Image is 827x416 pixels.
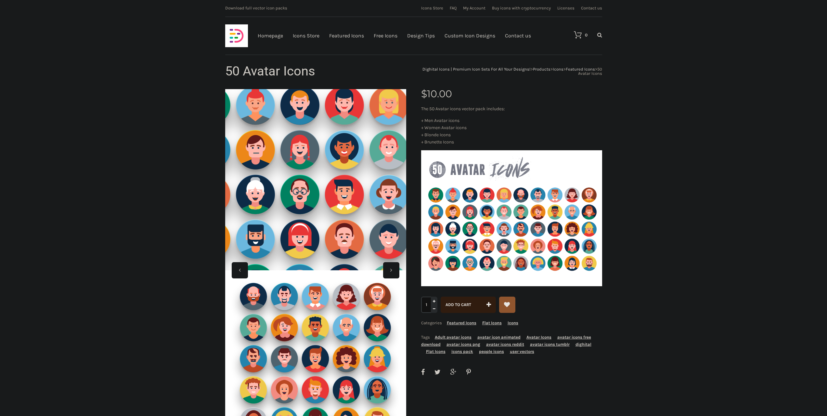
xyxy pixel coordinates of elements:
span: Download full vector icon packs [225,6,287,10]
span: $ [421,88,427,100]
div: > > > > [414,67,602,75]
a: 0 [567,31,588,39]
h1: 50 Avatar Icons [225,65,414,78]
a: Buy icons with cryptocurrency [492,6,551,10]
span: Add to cart [446,302,471,307]
a: FAQ [450,6,457,10]
a: My Account [463,6,485,10]
a: Icons [553,67,563,72]
a: Featured Icons [566,67,595,72]
div: 0 [585,33,588,37]
a: Contact us [581,6,602,10]
button: Add to cart [441,297,496,313]
a: Icons Store [421,6,443,10]
a: Dighital Icons | Premium Icon Sets For All Your Designs! [422,67,531,72]
a: Licenses [557,6,575,10]
bdi: 10.00 [421,88,452,100]
a: Products [533,67,550,72]
span: 50 Avatar Icons [578,67,602,76]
